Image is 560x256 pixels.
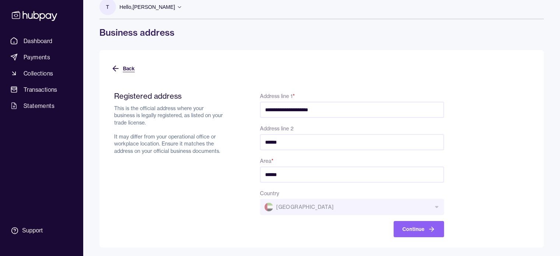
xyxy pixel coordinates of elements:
[7,34,75,48] a: Dashboard
[106,3,109,11] p: T
[7,99,75,112] a: Statements
[120,3,175,11] p: Hello, [PERSON_NAME]
[22,227,43,235] div: Support
[7,83,75,96] a: Transactions
[24,85,57,94] span: Transactions
[114,91,225,101] h2: Registered address
[24,69,53,78] span: Collections
[394,221,444,237] button: Continue
[260,125,293,132] label: Address line 2
[24,101,54,110] span: Statements
[260,93,295,99] label: Address line 1
[7,67,75,80] a: Collections
[7,50,75,64] a: Payments
[99,27,544,38] h1: Business address
[24,53,50,62] span: Payments
[111,60,135,77] button: Back
[114,105,225,155] p: This is the official address where your business is legally registered, as listed on your trade l...
[260,158,274,164] label: Area
[24,36,53,45] span: Dashboard
[7,223,75,238] a: Support
[260,190,279,197] label: Country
